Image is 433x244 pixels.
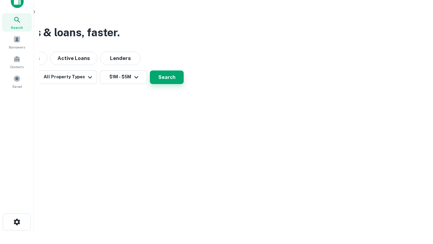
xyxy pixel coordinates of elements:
[100,70,147,84] button: $1M - $5M
[2,72,32,90] a: Saved
[100,52,141,65] button: Lenders
[2,13,32,32] a: Search
[50,52,97,65] button: Active Loans
[12,84,22,89] span: Saved
[10,64,24,69] span: Contacts
[399,190,433,222] iframe: Chat Widget
[38,70,97,84] button: All Property Types
[150,70,184,84] button: Search
[2,33,32,51] a: Borrowers
[11,25,23,30] span: Search
[9,44,25,50] span: Borrowers
[2,53,32,71] a: Contacts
